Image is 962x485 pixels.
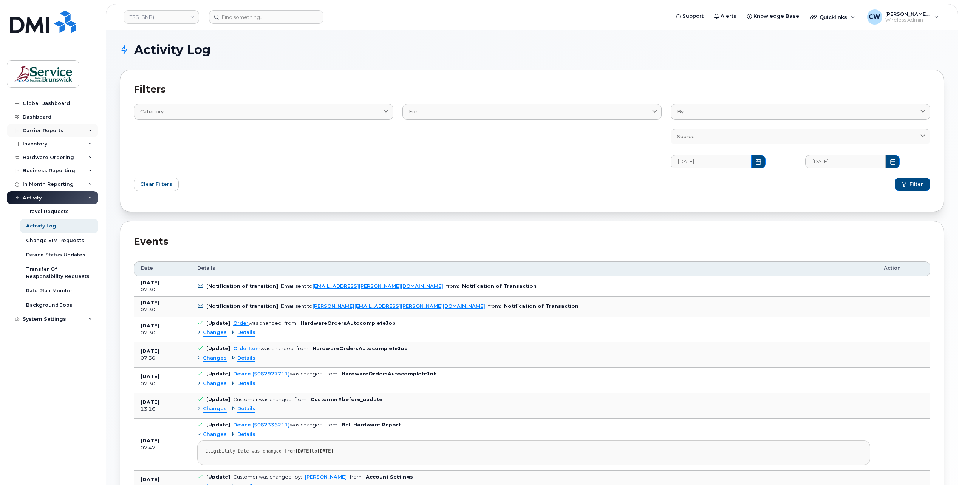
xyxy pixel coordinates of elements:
[134,104,393,119] a: Category
[895,178,930,191] button: Filter
[141,265,153,272] span: Date
[671,155,751,168] input: MM/DD/YYYY
[805,155,886,168] input: MM/DD/YYYY
[141,477,159,482] b: [DATE]
[206,303,278,309] b: [Notification of transition]
[233,371,323,377] div: was changed
[446,283,459,289] span: from:
[237,355,255,362] span: Details
[317,448,333,454] strong: [DATE]
[297,346,309,351] span: from:
[295,474,302,480] span: by:
[141,438,159,443] b: [DATE]
[141,348,159,354] b: [DATE]
[206,474,230,480] b: [Update]
[409,108,418,115] span: For
[312,346,408,351] b: HardwareOrdersAutocompleteJob
[311,397,382,402] b: Customer#before_update
[402,104,662,119] a: For
[233,320,249,326] a: Order
[350,474,363,480] span: from:
[134,83,930,95] h2: Filters
[312,303,485,309] a: [PERSON_NAME][EMAIL_ADDRESS][PERSON_NAME][DOMAIN_NAME]
[751,155,766,168] button: Choose Date
[141,399,159,405] b: [DATE]
[877,261,930,276] th: Action
[233,320,281,326] div: was changed
[295,448,311,454] strong: [DATE]
[141,374,159,379] b: [DATE]
[141,406,184,412] div: 13:16
[326,371,339,377] span: from:
[462,283,537,289] b: Notification of Transaction
[134,178,179,191] button: Clear Filters
[312,283,443,289] a: [EMAIL_ADDRESS][PERSON_NAME][DOMAIN_NAME]
[295,397,308,402] span: from:
[141,323,159,329] b: [DATE]
[197,265,215,272] span: Details
[140,181,172,188] span: Clear Filters
[237,329,255,336] span: Details
[281,283,443,289] div: Email sent to
[233,474,292,480] div: Customer was changed
[281,303,485,309] div: Email sent to
[141,445,184,451] div: 07:47
[233,346,261,351] a: OrderItem
[342,371,437,377] b: HardwareOrdersAutocompleteJob
[909,181,923,188] span: Filter
[141,380,184,387] div: 07:30
[342,422,401,428] b: Bell Hardware Report
[305,474,347,480] a: [PERSON_NAME]
[366,474,413,480] b: Account Settings
[205,448,862,454] div: Eligibility Date was changed from to
[677,108,684,115] span: By
[206,371,230,377] b: [Update]
[285,320,297,326] span: from:
[326,422,339,428] span: from:
[203,355,227,362] span: Changes
[300,320,396,326] b: HardwareOrdersAutocompleteJob
[141,306,184,313] div: 07:30
[141,355,184,361] div: 07:30
[206,320,230,326] b: [Update]
[233,397,292,402] div: Customer was changed
[203,405,227,412] span: Changes
[671,129,930,144] a: Source
[140,108,164,115] span: Category
[233,422,323,428] div: was changed
[233,346,294,351] div: was changed
[134,235,930,249] div: Events
[237,431,255,438] span: Details
[677,133,695,140] span: Source
[134,44,210,56] span: Activity Log
[203,380,227,387] span: Changes
[206,397,230,402] b: [Update]
[671,104,930,119] a: By
[203,431,227,438] span: Changes
[237,405,255,412] span: Details
[237,380,255,387] span: Details
[206,422,230,428] b: [Update]
[141,280,159,286] b: [DATE]
[141,329,184,336] div: 07:30
[206,346,230,351] b: [Update]
[233,371,290,377] a: Device (5062927711)
[886,155,900,168] button: Choose Date
[141,286,184,293] div: 07:30
[488,303,501,309] span: from:
[141,300,159,306] b: [DATE]
[206,283,278,289] b: [Notification of transition]
[504,303,578,309] b: Notification of Transaction
[233,422,290,428] a: Device (5062336211)
[203,329,227,336] span: Changes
